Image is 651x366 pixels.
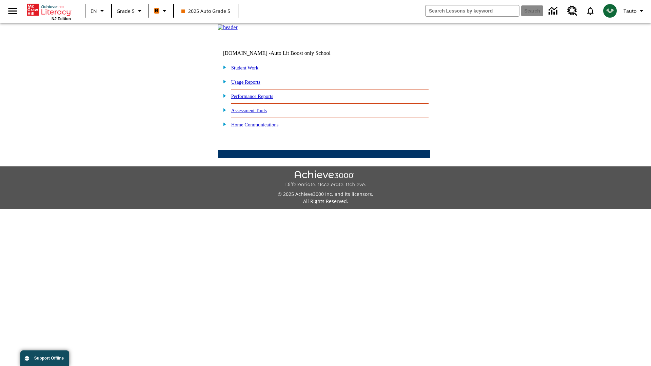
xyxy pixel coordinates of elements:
img: plus.gif [219,78,226,84]
a: Resource Center, Will open in new tab [563,2,581,20]
a: Notifications [581,2,599,20]
button: Boost Class color is orange. Change class color [151,5,171,17]
span: Tauto [624,7,636,15]
img: plus.gif [219,121,226,127]
input: search field [426,5,519,16]
span: Support Offline [34,356,64,361]
button: Select a new avatar [599,2,621,20]
button: Grade: Grade 5, Select a grade [114,5,146,17]
a: Usage Reports [231,79,260,85]
button: Support Offline [20,350,69,366]
td: [DOMAIN_NAME] - [223,50,348,56]
img: plus.gif [219,93,226,99]
span: Grade 5 [117,7,135,15]
span: 2025 Auto Grade 5 [181,7,230,15]
a: Assessment Tools [231,108,267,113]
img: plus.gif [219,64,226,70]
span: EN [91,7,97,15]
span: NJ Edition [52,17,71,21]
a: Performance Reports [231,94,273,99]
nobr: Auto Lit Boost only School [271,50,331,56]
img: Achieve3000 Differentiate Accelerate Achieve [285,170,366,188]
button: Profile/Settings [621,5,648,17]
img: plus.gif [219,107,226,113]
button: Language: EN, Select a language [87,5,109,17]
div: Home [27,2,71,21]
button: Open side menu [3,1,23,21]
span: B [155,6,158,15]
a: Student Work [231,65,258,70]
a: Data Center [545,2,563,20]
img: header [218,24,238,30]
a: Home Communications [231,122,279,127]
img: avatar image [603,4,617,18]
